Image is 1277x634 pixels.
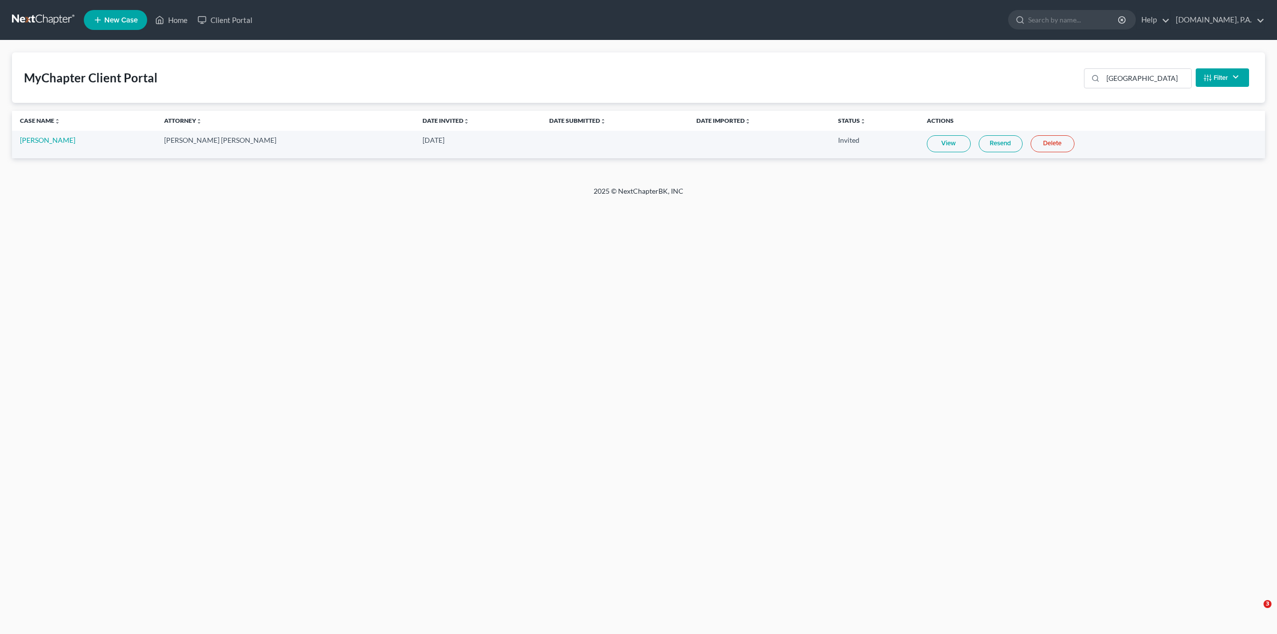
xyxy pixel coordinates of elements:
button: Filter [1196,68,1249,87]
a: Client Portal [193,11,257,29]
div: MyChapter Client Portal [24,70,158,86]
span: 3 [1264,600,1272,608]
a: Resend [979,135,1023,152]
i: unfold_more [860,118,866,124]
a: Date Invitedunfold_more [423,117,469,124]
th: Actions [919,111,1265,131]
a: Home [150,11,193,29]
td: [PERSON_NAME] [PERSON_NAME] [156,131,415,158]
input: Search... [1103,69,1191,88]
input: Search by name... [1028,10,1119,29]
a: Case Nameunfold_more [20,117,60,124]
a: View [927,135,971,152]
a: [DOMAIN_NAME], P.A. [1171,11,1265,29]
i: unfold_more [54,118,60,124]
span: [DATE] [423,136,444,144]
td: Invited [830,131,919,158]
a: Delete [1031,135,1074,152]
div: 2025 © NextChapterBK, INC [354,186,923,204]
a: Attorneyunfold_more [164,117,202,124]
iframe: Intercom live chat [1243,600,1267,624]
span: New Case [104,16,138,24]
a: [PERSON_NAME] [20,136,75,144]
a: Date Importedunfold_more [696,117,751,124]
a: Statusunfold_more [838,117,866,124]
a: Date Submittedunfold_more [549,117,606,124]
i: unfold_more [600,118,606,124]
a: Help [1136,11,1170,29]
i: unfold_more [745,118,751,124]
i: unfold_more [196,118,202,124]
i: unfold_more [463,118,469,124]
